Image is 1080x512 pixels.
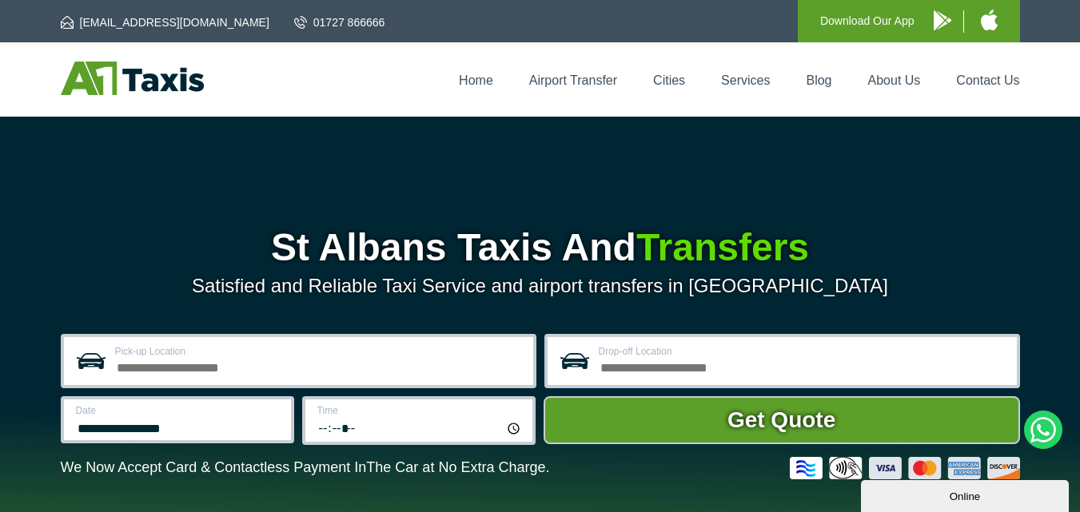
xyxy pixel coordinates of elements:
[366,459,549,475] span: The Car at No Extra Charge.
[956,73,1019,87] a: Contact Us
[76,406,281,415] label: Date
[599,347,1007,356] label: Drop-off Location
[653,73,685,87] a: Cities
[529,73,617,87] a: Airport Transfer
[981,10,998,30] img: A1 Taxis iPhone App
[806,73,831,87] a: Blog
[790,457,1020,479] img: Credit And Debit Cards
[459,73,493,87] a: Home
[544,396,1020,444] button: Get Quote
[61,14,269,30] a: [EMAIL_ADDRESS][DOMAIN_NAME]
[61,62,204,95] img: A1 Taxis St Albans LTD
[317,406,523,415] label: Time
[721,73,770,87] a: Services
[636,226,809,268] span: Transfers
[820,11,915,31] p: Download Our App
[61,275,1020,297] p: Satisfied and Reliable Taxi Service and airport transfers in [GEOGRAPHIC_DATA]
[115,347,524,356] label: Pick-up Location
[868,73,921,87] a: About Us
[934,10,951,30] img: A1 Taxis Android App
[61,459,550,476] p: We Now Accept Card & Contactless Payment In
[294,14,385,30] a: 01727 866666
[61,228,1020,267] h1: St Albans Taxis And
[861,477,1072,512] iframe: chat widget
